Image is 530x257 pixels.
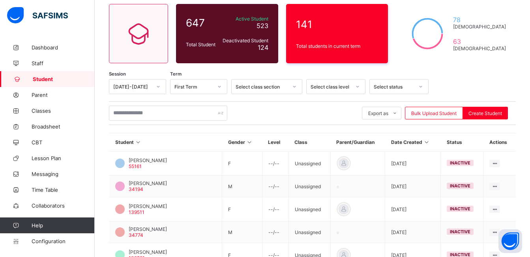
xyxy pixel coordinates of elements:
[453,45,506,51] span: [DEMOGRAPHIC_DATA]
[222,176,262,197] td: M
[129,180,167,186] span: [PERSON_NAME]
[135,139,142,145] i: Sort in Ascending Order
[32,155,95,161] span: Lesson Plan
[32,139,95,146] span: CBT
[170,71,182,77] span: Term
[450,206,470,212] span: inactive
[109,133,222,151] th: Student
[453,24,506,30] span: [DEMOGRAPHIC_DATA]
[288,197,330,221] td: Unassigned
[450,183,470,189] span: inactive
[109,71,126,77] span: Session
[221,38,268,43] span: Deactivated Student
[368,110,388,116] span: Export as
[129,203,167,209] span: [PERSON_NAME]
[296,43,378,49] span: Total students in current term
[423,139,430,145] i: Sort in Ascending Order
[385,151,441,176] td: [DATE]
[411,110,457,116] span: Bulk Upload Student
[483,133,516,151] th: Actions
[374,84,414,90] div: Select status
[385,197,441,221] td: [DATE]
[222,221,262,243] td: M
[129,209,144,215] span: 139511
[32,123,95,130] span: Broadsheet
[32,222,94,229] span: Help
[236,84,288,90] div: Select class section
[222,197,262,221] td: F
[385,133,441,151] th: Date Created
[262,197,288,221] td: --/--
[174,84,213,90] div: First Term
[222,151,262,176] td: F
[262,221,288,243] td: --/--
[129,186,143,192] span: 34194
[32,202,95,209] span: Collaborators
[296,18,378,30] span: 141
[129,226,167,232] span: [PERSON_NAME]
[129,232,143,238] span: 34774
[7,7,68,24] img: safsims
[468,110,502,116] span: Create Student
[32,108,95,114] span: Classes
[262,176,288,197] td: --/--
[222,133,262,151] th: Gender
[32,92,95,98] span: Parent
[129,249,167,255] span: [PERSON_NAME]
[186,17,217,29] span: 647
[385,176,441,197] td: [DATE]
[262,133,288,151] th: Level
[32,171,95,177] span: Messaging
[288,176,330,197] td: Unassigned
[257,22,268,30] span: 523
[450,229,470,234] span: inactive
[498,229,522,253] button: Open asap
[33,76,95,82] span: Student
[288,133,330,151] th: Class
[450,160,470,166] span: inactive
[32,238,94,244] span: Configuration
[184,40,219,49] div: Total Student
[258,43,268,51] span: 124
[129,163,142,169] span: 55161
[453,38,506,45] span: 63
[311,84,351,90] div: Select class level
[441,133,483,151] th: Status
[262,151,288,176] td: --/--
[246,139,253,145] i: Sort in Ascending Order
[288,221,330,243] td: Unassigned
[129,157,167,163] span: [PERSON_NAME]
[385,221,441,243] td: [DATE]
[32,60,95,66] span: Staff
[453,16,506,24] span: 78
[32,187,95,193] span: Time Table
[330,133,385,151] th: Parent/Guardian
[221,16,268,22] span: Active Student
[32,44,95,51] span: Dashboard
[288,151,330,176] td: Unassigned
[113,84,152,90] div: [DATE]-[DATE]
